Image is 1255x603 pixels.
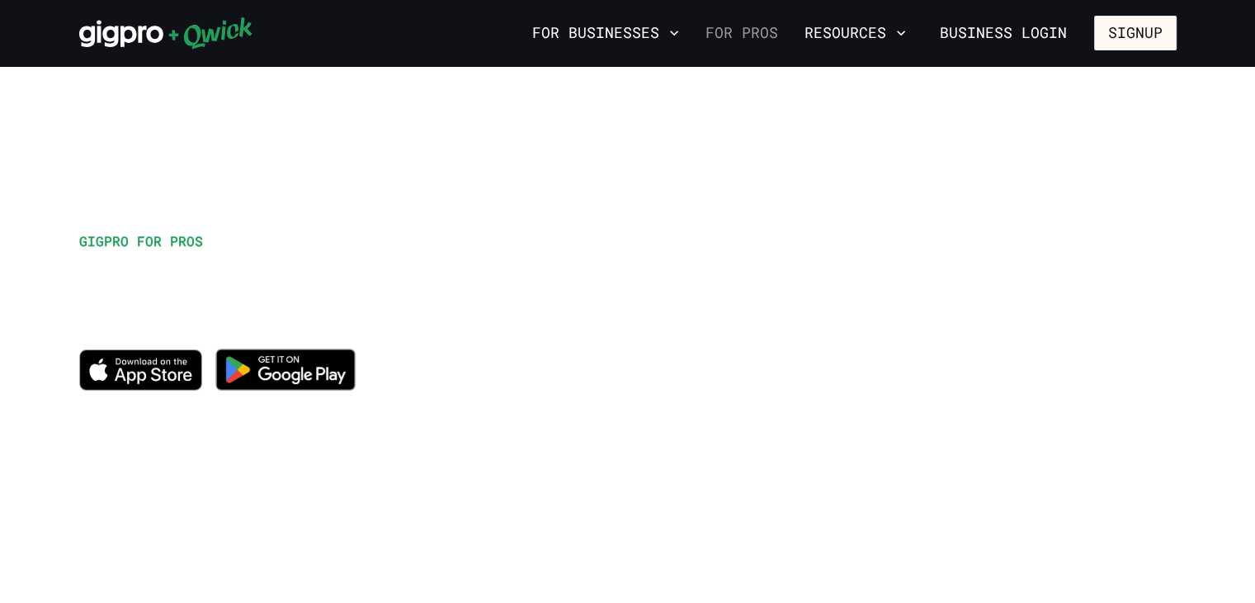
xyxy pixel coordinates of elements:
[798,19,913,47] button: Resources
[79,377,203,394] a: Download on the App Store
[79,258,738,332] h1: Work when you want, explore new opportunities, and get paid for it!
[526,19,686,47] button: For Businesses
[205,339,366,401] img: Get it on Google Play
[79,232,203,249] span: GIGPRO FOR PROS
[699,19,785,47] a: For Pros
[926,16,1081,50] a: Business Login
[1094,16,1177,50] button: Signup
